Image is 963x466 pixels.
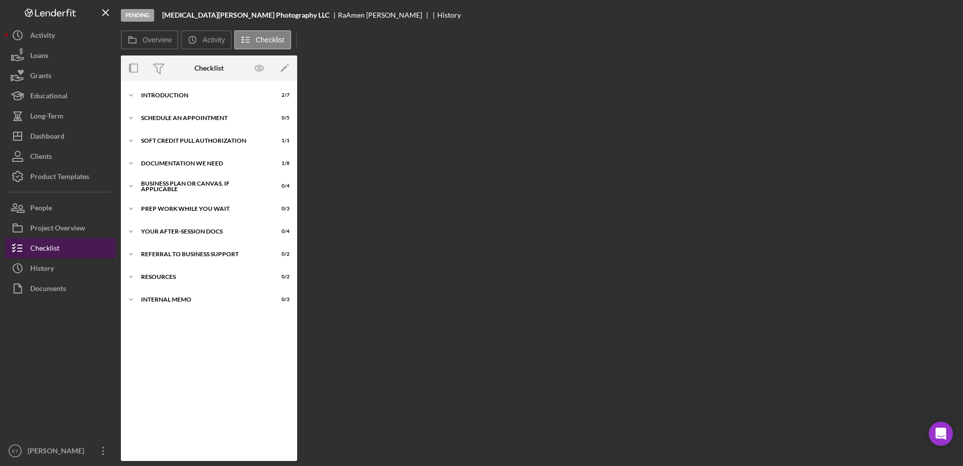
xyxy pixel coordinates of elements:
[271,251,290,257] div: 0 / 2
[271,138,290,144] div: 1 / 1
[271,228,290,235] div: 0 / 4
[271,160,290,166] div: 1 / 8
[30,278,66,301] div: Documents
[5,278,116,299] button: Documents
[5,441,116,461] button: ET[PERSON_NAME]
[256,36,285,44] label: Checklist
[30,198,52,220] div: People
[5,258,116,278] button: History
[141,206,264,212] div: Prep Work While You Wait
[5,198,116,218] button: People
[271,92,290,98] div: 2 / 7
[5,218,116,238] button: Project Overview
[141,115,264,121] div: Schedule An Appointment
[30,238,59,261] div: Checklist
[121,9,154,22] div: Pending
[141,138,264,144] div: Soft Credit Pull Authorization
[5,146,116,166] button: Clients
[141,251,264,257] div: Referral to Business Support
[30,258,54,281] div: History
[30,106,63,129] div: Long-Term
[121,30,178,49] button: Overview
[929,422,953,446] div: Open Intercom Messenger
[5,126,116,146] button: Dashboard
[30,25,55,48] div: Activity
[141,297,264,303] div: Internal Memo
[5,238,116,258] button: Checklist
[202,36,225,44] label: Activity
[30,45,48,68] div: Loans
[5,66,116,86] button: Grants
[271,274,290,280] div: 0 / 2
[141,228,264,235] div: Your After-Session Docs
[141,274,264,280] div: Resources
[181,30,231,49] button: Activity
[5,25,116,45] button: Activity
[30,86,67,108] div: Educational
[5,45,116,66] button: Loans
[5,106,116,126] button: Long-Term
[30,126,64,149] div: Dashboard
[30,66,51,88] div: Grants
[271,206,290,212] div: 0 / 3
[30,146,52,169] div: Clients
[437,11,461,19] div: History
[338,11,431,19] div: RaAmen [PERSON_NAME]
[194,64,224,72] div: Checklist
[141,160,264,166] div: Documentation We Need
[271,183,290,189] div: 0 / 4
[271,297,290,303] div: 0 / 3
[5,86,116,106] button: Educational
[234,30,291,49] button: Checklist
[30,166,89,189] div: Product Templates
[162,11,329,19] b: [MEDICAL_DATA][PERSON_NAME] Photography LLC
[271,115,290,121] div: 0 / 5
[141,181,264,192] div: Business Plan or Canvas, if applicable
[143,36,172,44] label: Overview
[141,92,264,98] div: Introduction
[30,218,85,241] div: Project Overview
[12,448,18,454] text: ET
[25,441,91,463] div: [PERSON_NAME]
[5,166,116,187] button: Product Templates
